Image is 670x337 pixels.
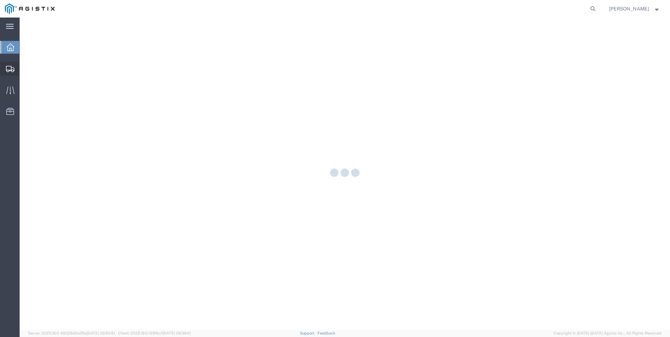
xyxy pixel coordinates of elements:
[609,5,661,13] button: [PERSON_NAME]
[300,331,317,335] a: Support
[28,331,115,335] span: Server: 2025.19.0-49328d0a35e
[118,331,191,335] span: Client: 2025.19.0-129fbcf
[609,5,649,13] span: JJ Bighorse
[554,330,662,336] span: Copyright © [DATE]-[DATE] Agistix Inc., All Rights Reserved
[163,331,191,335] span: [DATE] 09:39:01
[317,331,335,335] a: Feedback
[5,4,55,14] img: logo
[87,331,115,335] span: [DATE] 09:50:51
